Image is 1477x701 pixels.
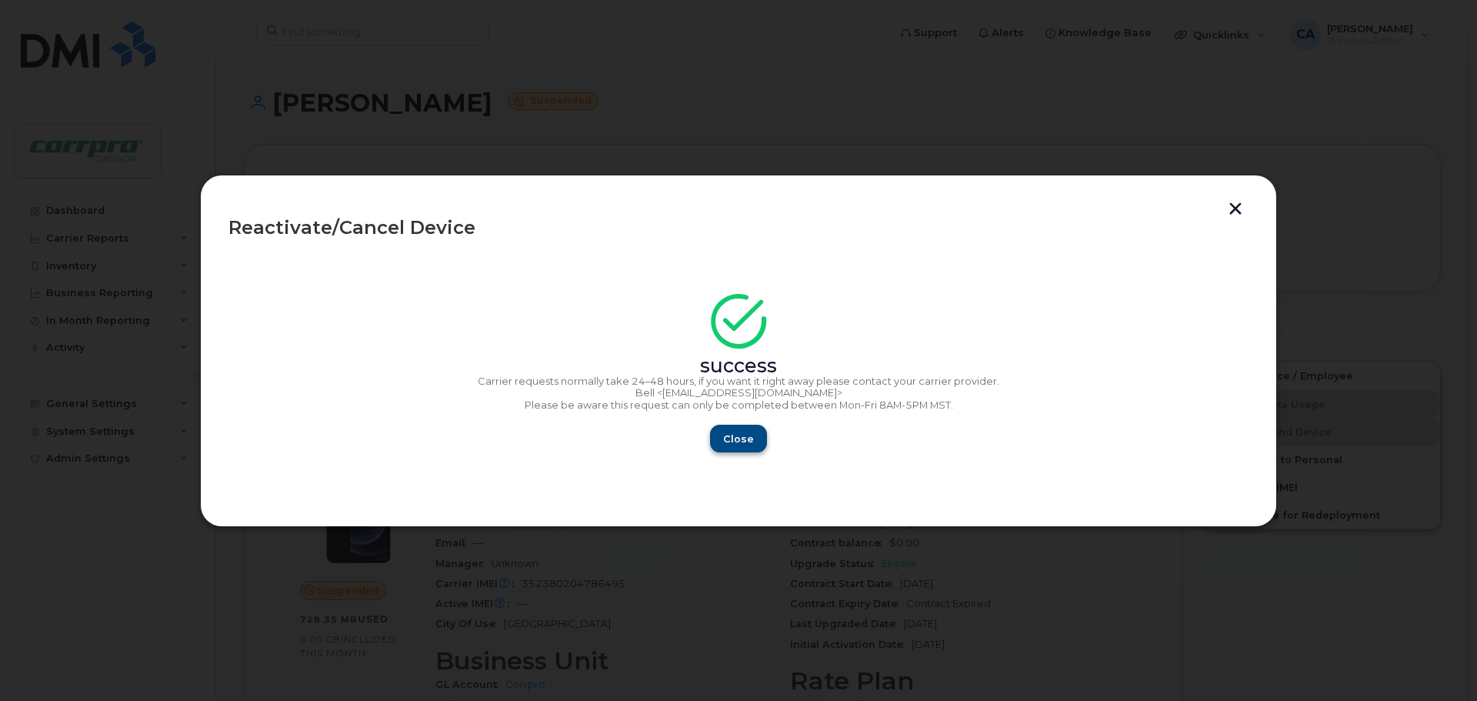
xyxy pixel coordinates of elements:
span: Close [723,432,754,446]
div: success [228,360,1249,372]
p: Bell <[EMAIL_ADDRESS][DOMAIN_NAME]> [228,387,1249,399]
button: Close [710,425,767,452]
div: Reactivate/Cancel Device [228,219,1249,237]
p: Please be aware this request can only be completed between Mon-Fri 8AM-5PM MST. [228,399,1249,412]
p: Carrier requests normally take 24–48 hours, if you want it right away please contact your carrier... [228,376,1249,388]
